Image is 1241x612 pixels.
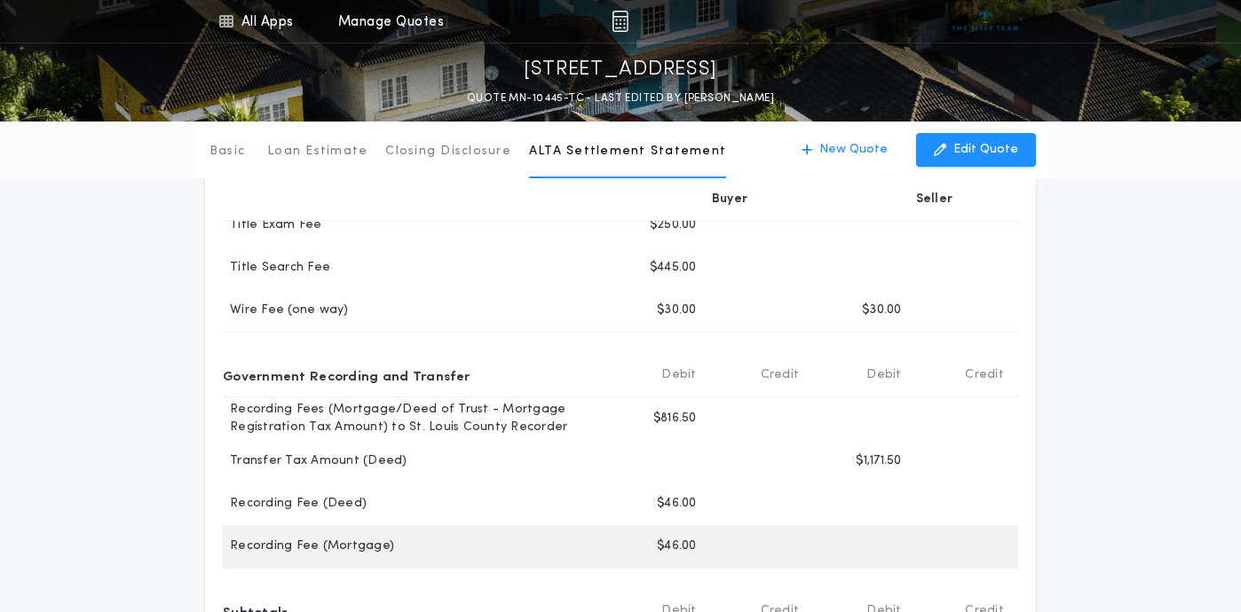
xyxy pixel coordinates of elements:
[524,56,717,84] p: [STREET_ADDRESS]
[916,191,953,208] p: Seller
[862,302,902,319] p: $30.00
[657,537,697,555] p: $46.00
[784,133,905,167] button: New Quote
[952,12,1019,30] img: vs-icon
[612,11,628,32] img: img
[223,361,470,389] p: Government Recording and Transfer
[653,410,697,428] p: $816.50
[223,302,349,319] p: Wire Fee (one way)
[223,259,330,277] p: Title Search Fee
[819,141,888,159] p: New Quote
[965,366,1004,384] b: Credit
[223,401,608,436] p: Recording Fees (Mortgage/Deed of Trust - Mortgage Registration Tax Amount) to St. Louis County Re...
[223,452,407,470] p: Transfer Tax Amount (Deed)
[385,143,511,161] p: Closing Disclosure
[467,90,774,107] p: QUOTE MN-10445-TC - LAST EDITED BY [PERSON_NAME]
[916,133,1036,167] button: Edit Quote
[650,259,697,277] p: $445.00
[661,366,696,384] b: Debit
[650,216,697,234] p: $250.00
[761,366,800,384] b: Credit
[866,366,901,384] b: Debit
[712,191,747,208] p: Buyer
[953,141,1018,159] p: Edit Quote
[223,537,394,555] p: Recording Fee (Mortgage)
[223,495,367,513] p: Recording Fee (Deed)
[223,216,322,234] p: Title Exam Fee
[209,143,245,161] p: Basic
[856,452,901,470] p: $1,171.50
[657,495,697,513] p: $46.00
[267,143,368,161] p: Loan Estimate
[529,143,726,161] p: ALTA Settlement Statement
[657,302,697,319] p: $30.00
